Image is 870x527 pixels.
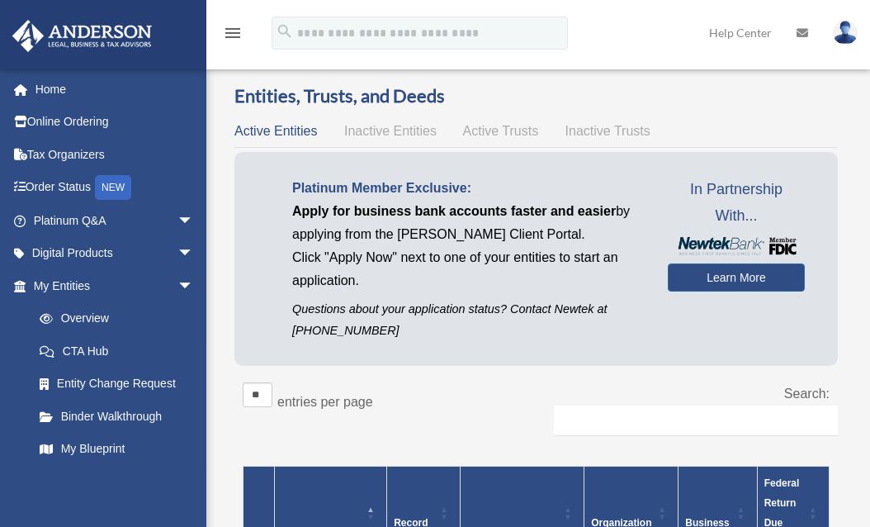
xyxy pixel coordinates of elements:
[23,433,210,466] a: My Blueprint
[565,124,650,138] span: Inactive Trusts
[833,21,858,45] img: User Pic
[223,23,243,43] i: menu
[12,204,219,237] a: Platinum Q&Aarrow_drop_down
[223,29,243,43] a: menu
[23,465,210,498] a: Tax Due Dates
[7,20,157,52] img: Anderson Advisors Platinum Portal
[23,368,210,401] a: Entity Change Request
[95,175,131,200] div: NEW
[12,171,219,205] a: Order StatusNEW
[177,237,210,271] span: arrow_drop_down
[23,302,202,335] a: Overview
[23,335,210,368] a: CTA Hub
[234,124,317,138] span: Active Entities
[292,204,616,218] span: Apply for business bank accounts faster and easier
[12,269,210,302] a: My Entitiesarrow_drop_down
[463,124,539,138] span: Active Trusts
[12,237,219,270] a: Digital Productsarrow_drop_down
[292,177,643,200] p: Platinum Member Exclusive:
[23,400,210,433] a: Binder Walkthrough
[12,73,219,106] a: Home
[292,246,643,292] p: Click "Apply Now" next to one of your entities to start an application.
[177,204,210,238] span: arrow_drop_down
[234,83,838,109] h3: Entities, Trusts, and Deeds
[177,269,210,303] span: arrow_drop_down
[276,22,294,40] i: search
[668,177,805,229] span: In Partnership With...
[292,200,643,246] p: by applying from the [PERSON_NAME] Client Portal.
[12,138,219,171] a: Tax Organizers
[277,395,373,409] label: entries per page
[292,299,643,340] p: Questions about your application status? Contact Newtek at [PHONE_NUMBER]
[12,106,219,139] a: Online Ordering
[668,263,805,292] a: Learn More
[784,387,830,401] label: Search:
[344,124,437,138] span: Inactive Entities
[676,237,797,254] img: NewtekBankLogoSM.png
